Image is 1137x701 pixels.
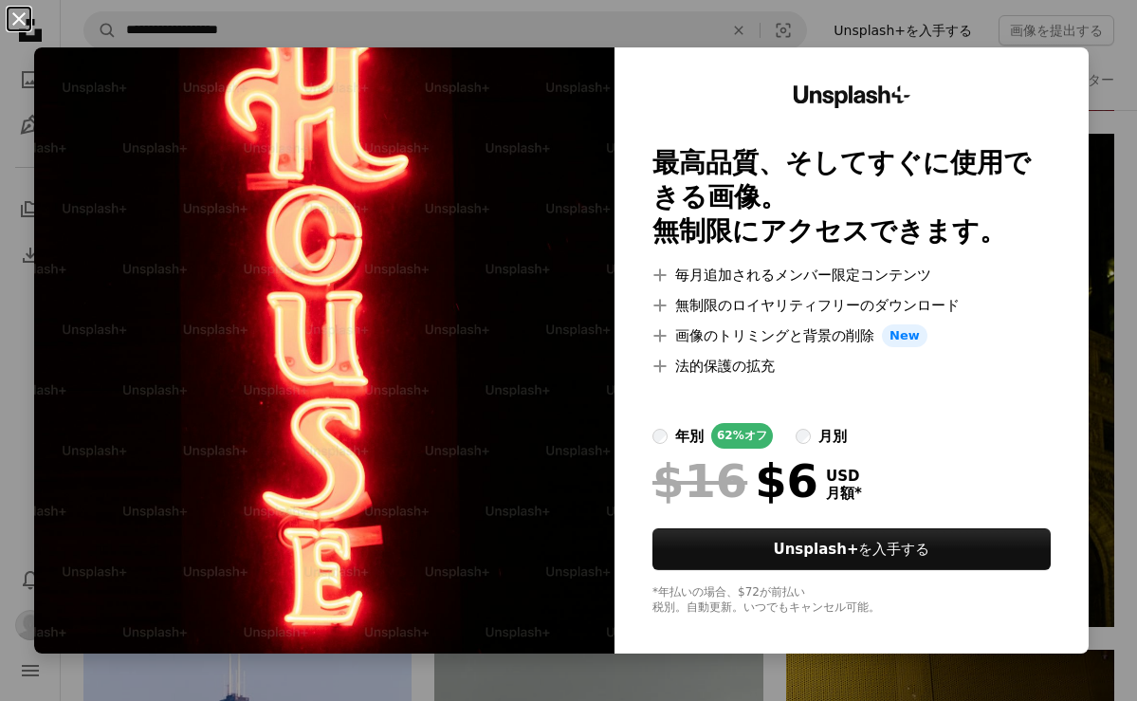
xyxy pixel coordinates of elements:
div: $6 [652,456,818,506]
input: 年別62%オフ [652,429,668,444]
strong: Unsplash+ [774,541,859,558]
h2: 最高品質、そしてすぐに使用できる画像。 無制限にアクセスできます。 [652,146,1051,249]
a: Unsplash+を入手する [652,528,1051,570]
div: 年別 [675,425,704,448]
div: 月別 [818,425,847,448]
span: $16 [652,456,747,506]
input: 月別 [796,429,811,444]
span: New [882,324,927,347]
li: 無制限のロイヤリティフリーのダウンロード [652,294,1051,317]
div: 62% オフ [711,423,773,449]
li: 毎月追加されるメンバー限定コンテンツ [652,264,1051,286]
div: *年払いの場合、 $72 が前払い 税別。自動更新。いつでもキャンセル可能。 [652,585,1051,616]
li: 画像のトリミングと背景の削除 [652,324,1051,347]
li: 法的保護の拡充 [652,355,1051,378]
span: USD [826,468,862,485]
